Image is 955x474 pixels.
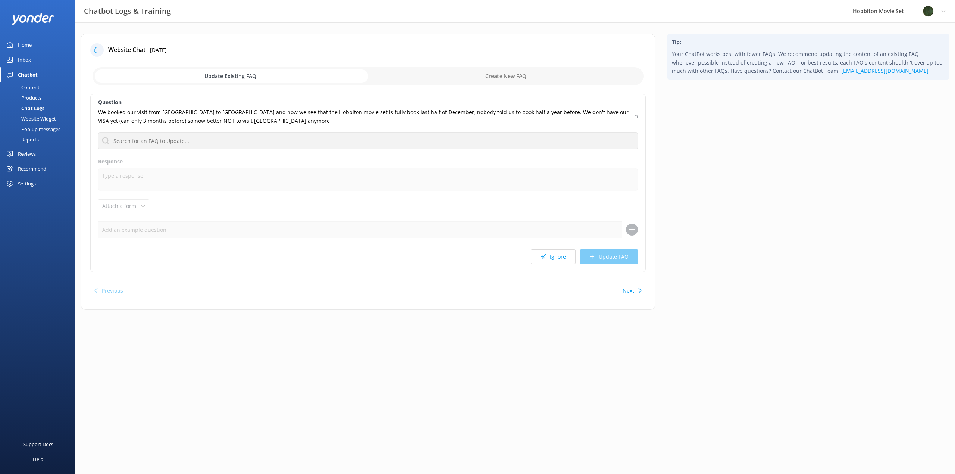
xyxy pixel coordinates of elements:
[98,108,630,125] p: We booked our visit from [GEOGRAPHIC_DATA] to [GEOGRAPHIC_DATA] and now we see that the Hobbiton ...
[4,113,75,124] a: Website Widget
[18,52,31,67] div: Inbox
[11,13,54,25] img: yonder-white-logo.png
[623,283,634,298] button: Next
[4,93,75,103] a: Products
[18,176,36,191] div: Settings
[4,82,40,93] div: Content
[108,45,145,55] h4: Website Chat
[18,161,46,176] div: Recommend
[4,103,75,113] a: Chat Logs
[98,158,638,166] label: Response
[18,67,38,82] div: Chatbot
[98,132,638,149] input: Search for an FAQ to Update...
[4,124,60,134] div: Pop-up messages
[4,103,44,113] div: Chat Logs
[841,67,929,74] a: [EMAIL_ADDRESS][DOMAIN_NAME]
[672,38,945,46] h4: Tip:
[18,37,32,52] div: Home
[4,82,75,93] a: Content
[98,221,622,238] input: Add an example question
[33,452,43,467] div: Help
[84,5,171,17] h3: Chatbot Logs & Training
[150,46,167,54] p: [DATE]
[98,98,638,106] label: Question
[4,124,75,134] a: Pop-up messages
[23,437,53,452] div: Support Docs
[4,134,75,145] a: Reports
[4,113,56,124] div: Website Widget
[4,134,39,145] div: Reports
[4,93,41,103] div: Products
[923,6,934,17] img: 34-1720495293.png
[18,146,36,161] div: Reviews
[531,249,576,264] button: Ignore
[672,50,945,75] p: Your ChatBot works best with fewer FAQs. We recommend updating the content of an existing FAQ whe...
